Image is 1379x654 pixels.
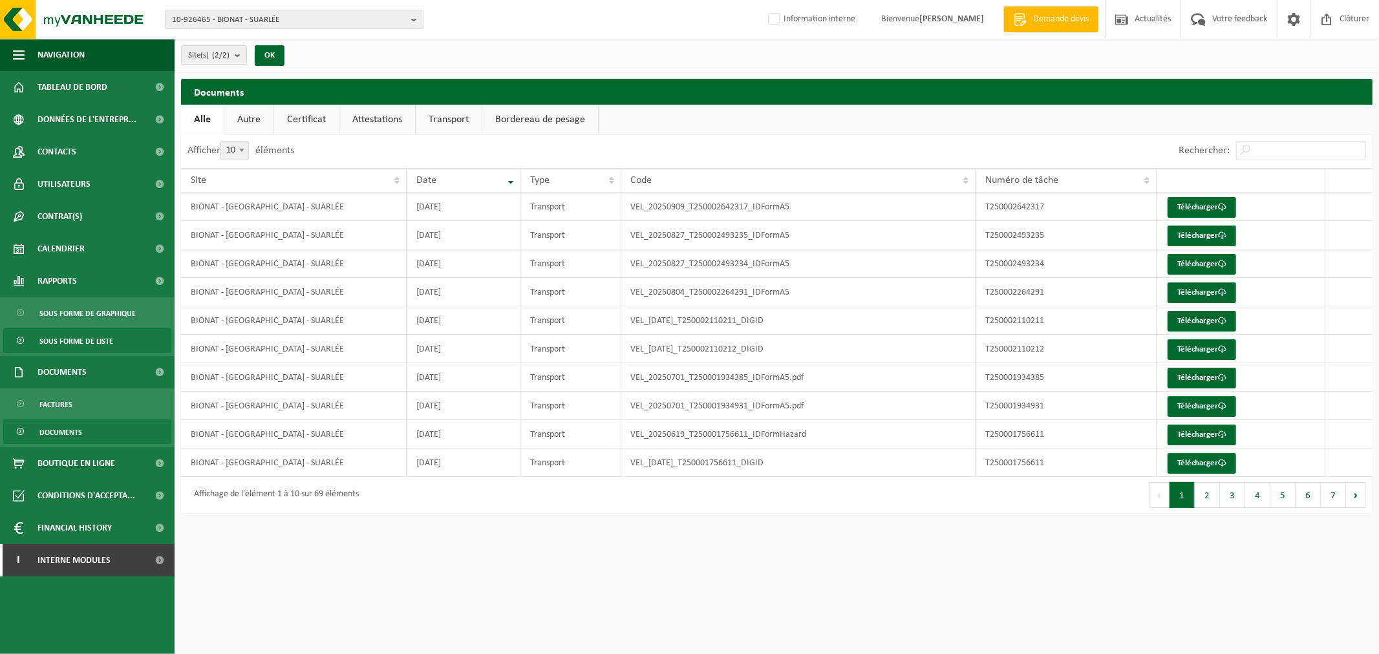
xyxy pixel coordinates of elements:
[1168,282,1236,303] a: Télécharger
[1003,6,1098,32] a: Demande devis
[976,278,1157,306] td: T250002264291
[37,168,91,200] span: Utilisateurs
[621,278,976,306] td: VEL_20250804_T250002264291_IDFormA5
[1168,396,1236,417] a: Télécharger
[188,46,230,65] span: Site(s)
[1179,146,1230,156] label: Rechercher:
[1149,482,1170,508] button: Previous
[187,483,359,507] div: Affichage de l'élément 1 à 10 sur 69 éléments
[407,249,520,278] td: [DATE]
[407,278,520,306] td: [DATE]
[416,175,436,185] span: Date
[37,480,135,512] span: Conditions d'accepta...
[37,233,85,265] span: Calendrier
[976,306,1157,335] td: T250002110211
[3,392,171,416] a: Factures
[1168,368,1236,388] a: Télécharger
[39,420,82,445] span: Documents
[37,544,111,576] span: Interne modules
[520,335,621,363] td: Transport
[407,392,520,420] td: [DATE]
[37,71,107,103] span: Tableau de bord
[621,448,976,477] td: VEL_[DATE]_T250001756611_DIGID
[520,306,621,335] td: Transport
[39,392,72,417] span: Factures
[621,363,976,392] td: VEL_20250701_T250001934385_IDFormA5.pdf
[181,79,1373,104] h2: Documents
[1030,13,1092,26] span: Demande devis
[13,544,25,576] span: I
[172,10,406,30] span: 10-926465 - BIONAT - SUARLÉE
[976,420,1157,448] td: T250001756611
[520,363,621,392] td: Transport
[520,193,621,221] td: Transport
[37,447,115,480] span: Boutique en ligne
[39,329,113,353] span: Sous forme de liste
[976,392,1157,420] td: T250001934931
[1195,482,1220,508] button: 2
[37,103,136,136] span: Données de l'entrepr...
[416,105,482,134] a: Transport
[976,363,1157,392] td: T250001934385
[985,175,1058,185] span: Numéro de tâche
[621,335,976,363] td: VEL_[DATE]_T250002110212_DIGID
[181,221,407,249] td: BIONAT - [GEOGRAPHIC_DATA] - SUARLÉE
[976,249,1157,278] td: T250002493234
[3,419,171,444] a: Documents
[407,448,520,477] td: [DATE]
[181,448,407,477] td: BIONAT - [GEOGRAPHIC_DATA] - SUARLÉE
[407,221,520,249] td: [DATE]
[1168,197,1236,218] a: Télécharger
[1346,482,1366,508] button: Next
[181,249,407,278] td: BIONAT - [GEOGRAPHIC_DATA] - SUARLÉE
[407,335,520,363] td: [DATE]
[212,51,230,59] count: (2/2)
[181,335,407,363] td: BIONAT - [GEOGRAPHIC_DATA] - SUARLÉE
[520,221,621,249] td: Transport
[1168,339,1236,360] a: Télécharger
[530,175,550,185] span: Type
[407,420,520,448] td: [DATE]
[621,193,976,221] td: VEL_20250909_T250002642317_IDFormA5
[181,306,407,335] td: BIONAT - [GEOGRAPHIC_DATA] - SUARLÉE
[621,392,976,420] td: VEL_20250701_T250001934931_IDFormA5.pdf
[621,221,976,249] td: VEL_20250827_T250002493235_IDFormA5
[919,14,984,24] strong: [PERSON_NAME]
[621,420,976,448] td: VEL_20250619_T250001756611_IDFormHazard
[976,448,1157,477] td: T250001756611
[1220,482,1245,508] button: 3
[520,249,621,278] td: Transport
[1168,453,1236,474] a: Télécharger
[3,301,171,325] a: Sous forme de graphique
[482,105,598,134] a: Bordereau de pesage
[407,363,520,392] td: [DATE]
[274,105,339,134] a: Certificat
[976,335,1157,363] td: T250002110212
[1168,254,1236,275] a: Télécharger
[181,105,224,134] a: Alle
[1296,482,1321,508] button: 6
[1245,482,1270,508] button: 4
[407,193,520,221] td: [DATE]
[520,420,621,448] td: Transport
[181,363,407,392] td: BIONAT - [GEOGRAPHIC_DATA] - SUARLÉE
[765,10,855,29] label: Information interne
[37,356,87,388] span: Documents
[181,420,407,448] td: BIONAT - [GEOGRAPHIC_DATA] - SUARLÉE
[520,278,621,306] td: Transport
[224,105,273,134] a: Autre
[181,193,407,221] td: BIONAT - [GEOGRAPHIC_DATA] - SUARLÉE
[191,175,206,185] span: Site
[520,448,621,477] td: Transport
[1168,311,1236,332] a: Télécharger
[37,136,76,168] span: Contacts
[621,306,976,335] td: VEL_[DATE]_T250002110211_DIGID
[181,392,407,420] td: BIONAT - [GEOGRAPHIC_DATA] - SUARLÉE
[976,221,1157,249] td: T250002493235
[339,105,415,134] a: Attestations
[37,512,112,544] span: Financial History
[1270,482,1296,508] button: 5
[181,45,247,65] button: Site(s)(2/2)
[1168,226,1236,246] a: Télécharger
[520,392,621,420] td: Transport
